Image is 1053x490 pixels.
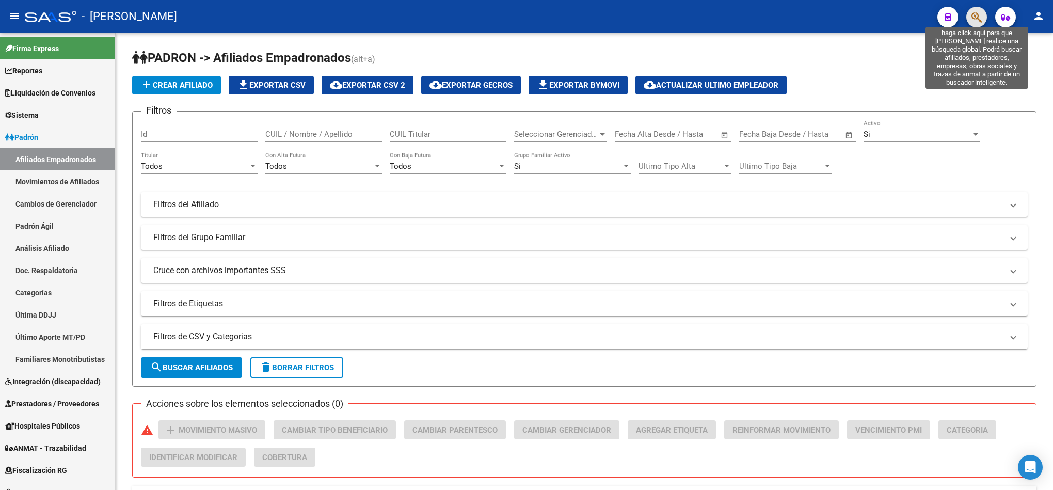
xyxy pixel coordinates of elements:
[5,398,99,409] span: Prestadores / Proveedores
[8,10,21,22] mat-icon: menu
[153,232,1003,243] mat-panel-title: Filtros del Grupo Familiar
[5,132,38,143] span: Padrón
[1032,10,1045,22] mat-icon: person
[141,357,242,378] button: Buscar Afiliados
[141,162,163,171] span: Todos
[141,291,1028,316] mat-expansion-panel-header: Filtros de Etiquetas
[529,76,628,94] button: Exportar Bymovi
[5,420,80,432] span: Hospitales Públicos
[514,420,619,439] button: Cambiar Gerenciador
[615,130,648,139] input: Start date
[635,76,787,94] button: Actualizar ultimo Empleador
[390,162,411,171] span: Todos
[282,425,388,435] span: Cambiar Tipo Beneficiario
[782,130,832,139] input: End date
[262,453,307,462] span: Cobertura
[5,43,59,54] span: Firma Express
[141,192,1028,217] mat-expansion-panel-header: Filtros del Afiliado
[153,199,1003,210] mat-panel-title: Filtros del Afiliado
[330,78,342,91] mat-icon: cloud_download
[141,258,1028,283] mat-expansion-panel-header: Cruce con archivos importantes SSS
[537,78,549,91] mat-icon: file_download
[537,81,619,90] span: Exportar Bymovi
[719,129,731,141] button: Open calendar
[429,78,442,91] mat-icon: cloud_download
[179,425,257,435] span: Movimiento Masivo
[724,420,839,439] button: Reinformar Movimiento
[847,420,930,439] button: Vencimiento PMI
[141,324,1028,349] mat-expansion-panel-header: Filtros de CSV y Categorias
[237,78,249,91] mat-icon: file_download
[644,81,778,90] span: Actualizar ultimo Empleador
[150,363,233,372] span: Buscar Afiliados
[739,130,773,139] input: Start date
[855,425,922,435] span: Vencimiento PMI
[947,425,988,435] span: Categoria
[153,331,1003,342] mat-panel-title: Filtros de CSV y Categorias
[421,76,521,94] button: Exportar GECROS
[658,130,708,139] input: End date
[132,51,351,65] span: PADRON -> Afiliados Empadronados
[132,76,221,94] button: Crear Afiliado
[429,81,513,90] span: Exportar GECROS
[522,425,611,435] span: Cambiar Gerenciador
[938,420,996,439] button: Categoria
[254,448,315,467] button: Cobertura
[141,103,177,118] h3: Filtros
[82,5,177,28] span: - [PERSON_NAME]
[732,425,831,435] span: Reinformar Movimiento
[141,448,246,467] button: Identificar Modificar
[274,420,396,439] button: Cambiar Tipo Beneficiario
[5,87,95,99] span: Liquidación de Convenios
[229,76,314,94] button: Exportar CSV
[5,465,67,476] span: Fiscalización RG
[843,129,855,141] button: Open calendar
[153,265,1003,276] mat-panel-title: Cruce con archivos importantes SSS
[140,78,153,91] mat-icon: add
[5,376,101,387] span: Integración (discapacidad)
[330,81,405,90] span: Exportar CSV 2
[141,225,1028,250] mat-expansion-panel-header: Filtros del Grupo Familiar
[237,81,306,90] span: Exportar CSV
[141,397,348,411] h3: Acciones sobre los elementos seleccionados (0)
[153,298,1003,309] mat-panel-title: Filtros de Etiquetas
[404,420,506,439] button: Cambiar Parentesco
[5,109,39,121] span: Sistema
[412,425,498,435] span: Cambiar Parentesco
[636,425,708,435] span: Agregar Etiqueta
[149,453,237,462] span: Identificar Modificar
[5,442,86,454] span: ANMAT - Trazabilidad
[5,65,42,76] span: Reportes
[164,424,177,436] mat-icon: add
[260,361,272,373] mat-icon: delete
[322,76,413,94] button: Exportar CSV 2
[265,162,287,171] span: Todos
[514,130,598,139] span: Seleccionar Gerenciador
[140,81,213,90] span: Crear Afiliado
[141,424,153,436] mat-icon: warning
[644,78,656,91] mat-icon: cloud_download
[158,420,265,439] button: Movimiento Masivo
[864,130,870,139] span: Si
[150,361,163,373] mat-icon: search
[351,54,375,64] span: (alt+a)
[639,162,722,171] span: Ultimo Tipo Alta
[260,363,334,372] span: Borrar Filtros
[250,357,343,378] button: Borrar Filtros
[514,162,521,171] span: Si
[628,420,716,439] button: Agregar Etiqueta
[739,162,823,171] span: Ultimo Tipo Baja
[1018,455,1043,480] div: Open Intercom Messenger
